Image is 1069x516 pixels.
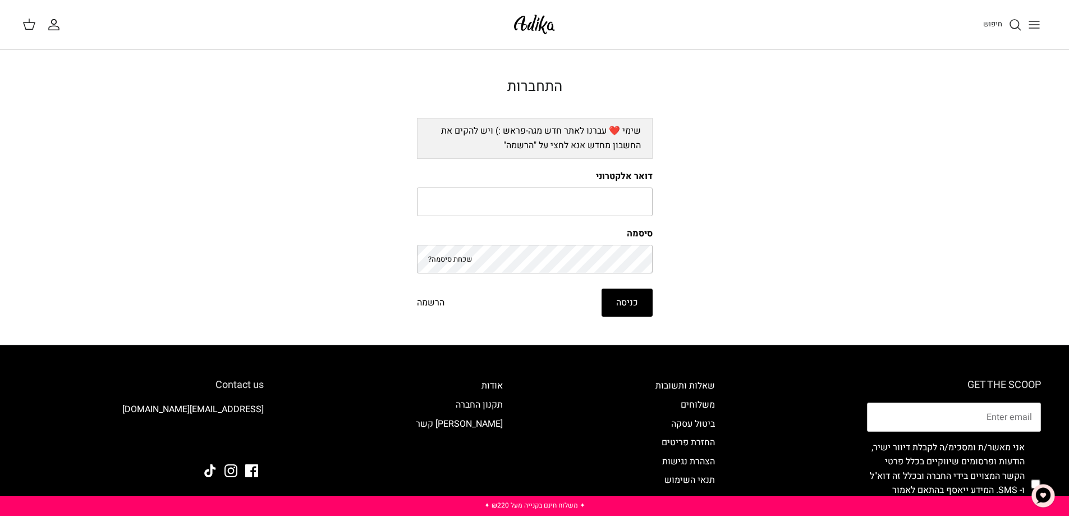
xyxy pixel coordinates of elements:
[655,379,715,392] a: שאלות ותשובות
[417,170,653,182] label: דואר אלקטרוני
[867,379,1041,391] h6: GET THE SCOOP
[671,417,715,431] a: ביטול עסקה
[602,289,653,317] button: כניסה
[204,464,217,477] a: Tiktok
[484,500,585,510] a: ✦ משלוח חינם בקנייה מעל ₪220 ✦
[233,434,264,449] img: Adika IL
[662,436,715,449] a: החזרת פריטים
[224,464,237,477] a: Instagram
[456,398,503,412] a: תקנון החברה
[1026,479,1060,513] button: צ'אט
[122,403,264,416] a: [EMAIL_ADDRESS][DOMAIN_NAME]
[416,417,503,431] a: [PERSON_NAME] קשר
[245,464,258,477] a: Facebook
[1022,12,1047,37] button: Toggle menu
[511,11,558,38] img: Adika IL
[681,398,715,412] a: משלוחים
[983,18,1022,31] a: חיפוש
[417,78,653,95] h2: התחברות
[417,296,444,310] a: הרשמה
[429,124,641,153] li: שימי ❤️ עברנו לאתר חדש מגה-פראש :) ויש להקים את החשבון מחדש אנא לחצי על "הרשמה"
[867,403,1041,432] input: Email
[28,379,264,391] h6: Contact us
[658,492,715,506] a: מדיניות החזרות
[983,19,1002,29] span: חיפוש
[47,18,65,31] a: החשבון שלי
[428,254,472,264] a: שכחת סיסמה?
[662,455,715,468] a: הצהרת נגישות
[664,473,715,487] a: תנאי השימוש
[481,379,503,392] a: אודות
[417,227,653,240] label: סיסמה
